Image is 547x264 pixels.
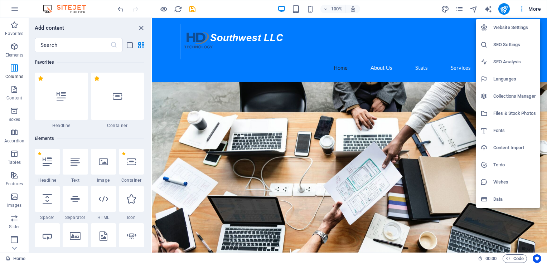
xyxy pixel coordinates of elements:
h6: SEO Analysis [493,58,536,66]
h6: Collections Manager [493,92,536,101]
h6: Wishes [493,178,536,186]
h6: Website Settings [493,23,536,32]
h6: Fonts [493,126,536,135]
h6: Languages [493,75,536,83]
h6: Files & Stock Photos [493,109,536,118]
h6: Data [493,195,536,204]
h6: To-do [493,161,536,169]
h6: Content Import [493,143,536,152]
h6: SEO Settings [493,40,536,49]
